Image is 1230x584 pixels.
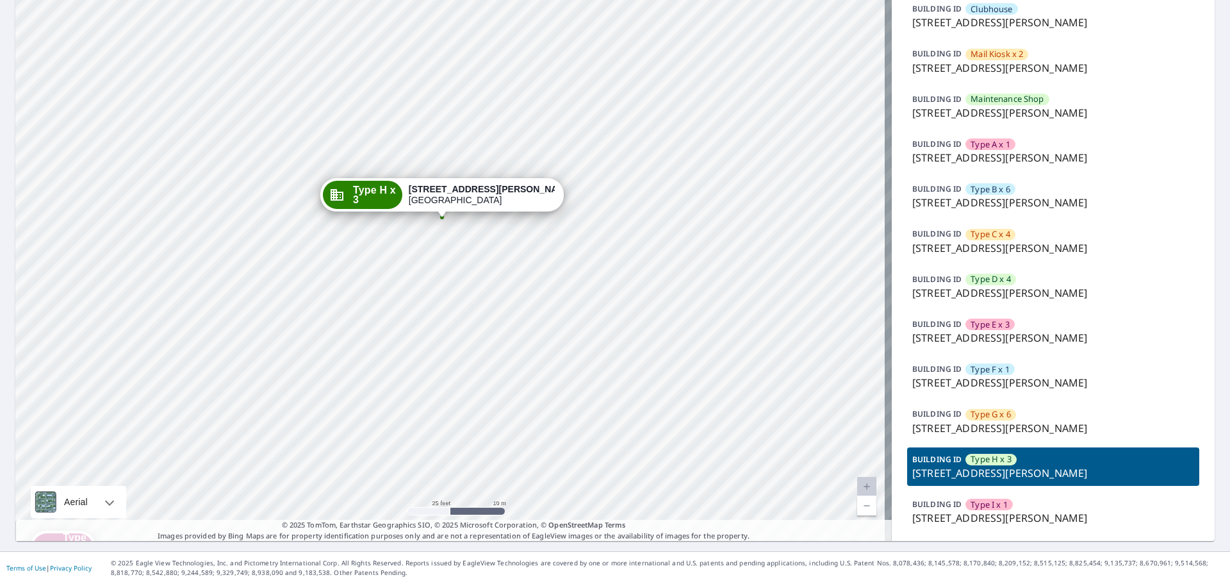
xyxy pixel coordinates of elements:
a: OpenStreetMap [548,520,602,530]
p: [STREET_ADDRESS][PERSON_NAME] [912,375,1194,390]
p: BUILDING ID [912,3,962,14]
span: Type D x 4 [971,273,1011,285]
span: Clubhouse [971,3,1012,15]
p: [STREET_ADDRESS][PERSON_NAME] [912,285,1194,301]
p: [STREET_ADDRESS][PERSON_NAME] [912,240,1194,256]
p: BUILDING ID [912,274,962,285]
p: [STREET_ADDRESS][PERSON_NAME] [912,150,1194,165]
a: Current Level 20, Zoom In Disabled [857,477,876,496]
div: Aerial [31,486,126,518]
p: [STREET_ADDRESS][PERSON_NAME] [912,60,1194,76]
span: Type H x 3 [971,453,1012,465]
p: [STREET_ADDRESS][PERSON_NAME] [912,195,1194,210]
p: [STREET_ADDRESS][PERSON_NAME] [912,15,1194,30]
a: Terms [605,520,626,530]
p: BUILDING ID [912,454,962,465]
p: BUILDING ID [912,48,962,59]
div: Dropped pin, building Type H x 3, Commercial property, 8000 John Davis Dr Frankfort, KY 40601 [320,178,564,218]
p: [STREET_ADDRESS][PERSON_NAME] [912,465,1194,481]
p: BUILDING ID [912,228,962,239]
span: © 2025 TomTom, Earthstar Geographics SIO, © 2025 Microsoft Corporation, © [282,520,626,531]
span: Mail Kiosk x 2 [971,48,1023,60]
div: Aerial [60,486,92,518]
a: Terms of Use [6,563,46,572]
p: BUILDING ID [912,319,962,330]
p: Images provided by Bing Maps are for property identification purposes only and are not a represen... [15,520,892,541]
p: BUILDING ID [912,94,962,104]
a: Privacy Policy [50,563,92,572]
span: Maintenance Shop [971,93,1044,105]
p: [STREET_ADDRESS][PERSON_NAME] [912,330,1194,346]
p: [STREET_ADDRESS][PERSON_NAME] [912,510,1194,526]
span: Type E x 3 [971,319,1010,331]
p: BUILDING ID [912,408,962,419]
p: BUILDING ID [912,499,962,510]
span: Type A x 1 [971,138,1010,151]
p: BUILDING ID [912,138,962,149]
span: Type G x 6 [971,408,1011,421]
strong: [STREET_ADDRESS][PERSON_NAME] [409,184,574,194]
p: BUILDING ID [912,183,962,194]
span: Type C x 4 [971,228,1010,240]
span: Type I x 1 [971,499,1008,511]
span: Type F x 1 [971,363,1010,376]
div: [GEOGRAPHIC_DATA] [409,184,555,206]
p: [STREET_ADDRESS][PERSON_NAME] [912,421,1194,436]
p: © 2025 Eagle View Technologies, Inc. and Pictometry International Corp. All Rights Reserved. Repo... [111,558,1224,578]
p: [STREET_ADDRESS][PERSON_NAME] [912,105,1194,121]
p: BUILDING ID [912,363,962,374]
span: Type H x 3 [353,185,396,204]
a: Current Level 20, Zoom Out [857,496,876,515]
p: | [6,564,92,572]
span: Type B x 6 [971,183,1010,196]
